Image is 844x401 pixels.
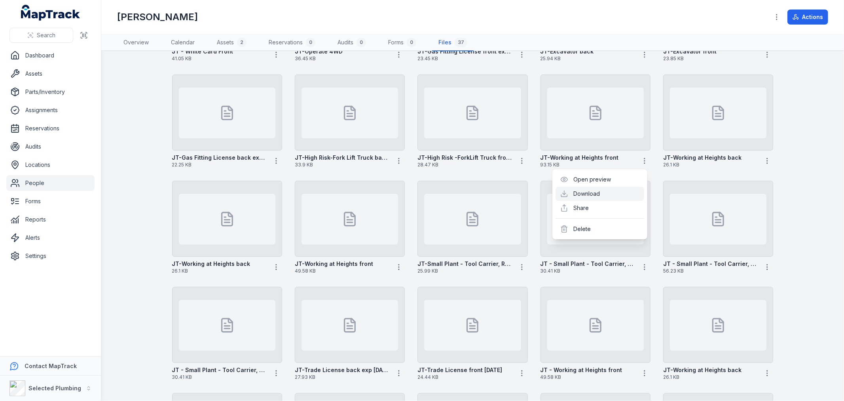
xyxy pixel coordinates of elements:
a: Reservations0 [262,34,322,51]
strong: JT-Working at Heights back [663,154,742,162]
strong: JT-Working at Heights front [295,260,373,268]
strong: JT-Gas Fitting License front exp [DATE] [417,48,512,55]
div: 37 [455,38,467,47]
div: 2 [237,38,247,47]
span: 24.44 KB [417,374,512,380]
button: Search [9,28,73,43]
button: Actions [787,10,828,25]
span: 26.1 KB [172,268,267,274]
div: 0 [306,38,315,47]
span: 28.47 KB [417,162,512,168]
div: Delete [556,222,644,236]
strong: JT-Working at Heights front [541,154,619,162]
strong: JT-Operate 4WD [295,48,343,55]
strong: JT-Excavator front [663,48,717,55]
strong: JT-Trade License back exp [DATE] [295,366,390,374]
span: 23.85 KB [663,55,758,62]
div: Open preview [556,172,644,187]
a: Assets2 [211,34,253,51]
strong: JT-High Risk-Fork Lift Truck back exp [DATE] [295,154,390,162]
strong: JT - Small Plant - Tool Carrier, Roller, Water Vehicle, Tip Truck, Light Vehicle back [172,366,267,374]
span: 33.9 KB [295,162,390,168]
a: Reservations [6,120,95,136]
h1: [PERSON_NAME] [117,11,198,23]
strong: JT-Small Plant - Tool Carrier, Roller, Water Vehicle, Tip Truck, Light Vehicle front [417,260,512,268]
a: Dashboard [6,48,95,63]
a: Locations [6,157,95,173]
div: Share [556,201,644,215]
a: Reports [6,212,95,227]
a: Alerts [6,230,95,246]
span: 93.15 KB [541,162,635,168]
strong: JT - Small Plant - Tool Carrier, Roller, Water Vehicle, Tip Truck, Light Vehicle front [663,260,758,268]
strong: JT-Working at Heights back [663,366,742,374]
a: MapTrack [21,5,80,21]
strong: Selected Plumbing [28,385,81,391]
a: Forms [6,193,95,209]
div: 0 [357,38,366,47]
span: 23.45 KB [417,55,512,62]
a: Audits [6,139,95,155]
a: Assets [6,66,95,82]
a: People [6,175,95,191]
a: Download [574,190,600,198]
span: 26.1 KB [663,374,758,380]
span: 26.1 KB [663,162,758,168]
a: Forms0 [382,34,423,51]
strong: JT-High Risk -ForkLift Truck front exp [DATE] [417,154,512,162]
span: 41.05 KB [172,55,267,62]
span: 49.58 KB [295,268,390,274]
strong: JT-Trade License front [DATE] [417,366,502,374]
a: Overview [117,34,155,51]
a: Assignments [6,102,95,118]
span: 49.58 KB [541,374,635,380]
a: Files37 [432,34,474,51]
span: 25.99 KB [417,268,512,274]
span: 36.45 KB [295,55,390,62]
strong: JT - Working at Heights front [541,366,622,374]
a: Parts/Inventory [6,84,95,100]
span: 27.93 KB [295,374,390,380]
span: 56.23 KB [663,268,758,274]
span: 25.94 KB [541,55,635,62]
strong: JT - White Card Front [172,48,233,55]
span: 30.41 KB [541,268,635,274]
strong: Contact MapTrack [25,363,77,369]
a: Audits0 [331,34,372,51]
span: Search [37,31,55,39]
strong: JT - Small Plant - Tool Carrier, Roller, Water Vehicle, Tip Truck, Light Vehicle back [541,260,635,268]
strong: JT-Gas Fitting License back exp [DATE] [172,154,267,162]
span: 30.41 KB [172,374,267,380]
div: 0 [407,38,416,47]
strong: JT-Working at Heights back [172,260,250,268]
strong: JT-Excavator back [541,48,594,55]
a: Settings [6,248,95,264]
span: 22.25 KB [172,162,267,168]
a: Calendar [165,34,201,51]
